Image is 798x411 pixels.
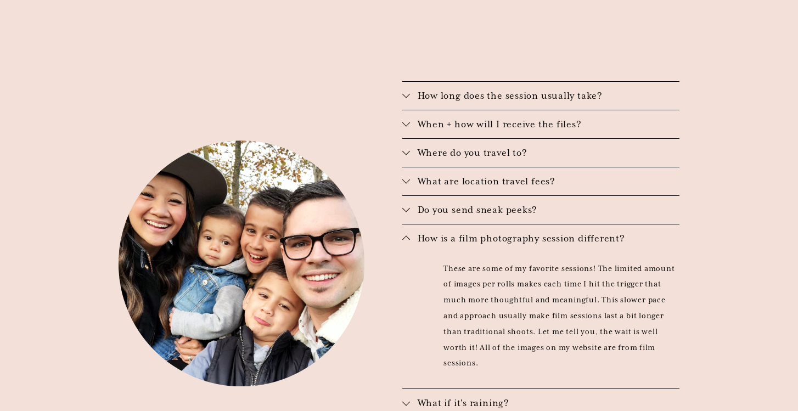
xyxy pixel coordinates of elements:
[443,261,679,372] p: These are some of my favorite sessions! The limited amount of images per rolls makes each time I ...
[402,167,680,195] button: What are location travel fees?
[410,204,680,216] span: Do you send sneak peeks?
[410,90,680,102] span: How long does the session usually take?
[402,110,680,138] button: When + how will I receive the files?
[402,224,680,252] button: How is a film photography session different?
[410,397,680,409] span: What if it's raining?
[410,119,680,130] span: When + how will I receive the files?
[410,233,680,244] span: How is a film photography session different?
[402,139,680,167] button: Where do you travel to?
[402,196,680,224] button: Do you send sneak peeks?
[410,147,680,159] span: Where do you travel to?
[402,82,680,110] button: How long does the session usually take?
[410,176,680,187] span: What are location travel fees?
[402,252,680,389] div: How is a film photography session different?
